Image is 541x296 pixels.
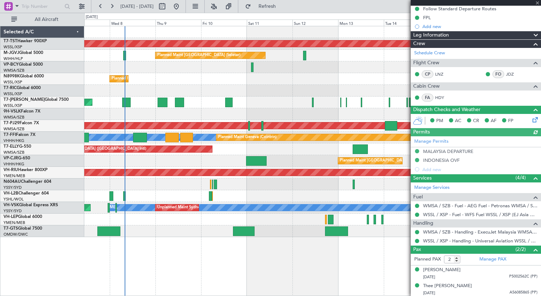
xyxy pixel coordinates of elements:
[423,274,435,280] span: [DATE]
[423,212,537,218] a: WSSL / XSP - Fuel - WFS Fuel WSSL / XSP (EJ Asia Only)
[157,50,240,61] div: Planned Maint [GEOGRAPHIC_DATA] (Seletar)
[8,14,77,25] button: All Aircraft
[4,191,18,196] span: VH-L2B
[4,86,17,90] span: T7-RIC
[516,246,526,253] span: (2/2)
[4,121,19,125] span: T7-PJ29
[4,68,24,73] a: WMSA/SZB
[4,133,35,137] a: T7-FFIFalcon 7X
[4,185,22,190] a: YSSY/SYD
[509,274,537,280] span: P5002562C (PP)
[242,1,284,12] button: Refresh
[4,208,22,214] a: YSSY/SYD
[414,184,450,191] a: Manage Services
[492,70,504,78] div: FO
[4,44,22,50] a: WSSL/XSP
[64,20,110,26] div: Tue 7
[4,144,31,149] a: T7-ELLYG-550
[4,168,18,172] span: VH-RIU
[4,80,22,85] a: WSSL/XSP
[157,202,244,213] div: Unplanned Maint Sydney ([PERSON_NAME] Intl)
[112,73,195,84] div: Planned Maint [GEOGRAPHIC_DATA] (Seletar)
[423,267,461,274] div: [PERSON_NAME]
[4,226,42,231] a: T7-GTSGlobal 7500
[4,232,28,237] a: OMDW/DWC
[338,20,384,26] div: Mon 13
[413,193,423,201] span: Fuel
[4,191,49,196] a: VH-L2BChallenger 604
[435,71,451,77] a: LNZ
[4,103,22,108] a: WSSL/XSP
[4,168,47,172] a: VH-RIUHawker 800XP
[4,74,20,78] span: N8998K
[4,91,22,97] a: WSSL/XSP
[423,229,537,235] a: WMSA / SZB - Handling - ExecuJet Malaysia WMSA / SZB
[423,203,537,209] a: WMSA / SZB - Fuel - AEG Fuel - Petronas WMSA / SZB (EJ Asia Only)
[4,215,42,219] a: VH-LEPGlobal 6000
[340,155,458,166] div: Planned Maint [GEOGRAPHIC_DATA] ([GEOGRAPHIC_DATA] Intl)
[110,202,118,213] div: MEL
[413,174,432,182] span: Services
[292,20,338,26] div: Sun 12
[423,283,472,290] div: Thee [PERSON_NAME]
[506,71,522,77] a: JDZ
[479,256,506,263] a: Manage PAX
[509,290,537,296] span: A56085865 (PP)
[4,215,18,219] span: VH-LEP
[4,74,44,78] a: N8998KGlobal 6000
[155,20,201,26] div: Thu 9
[508,117,513,125] span: FP
[4,226,18,231] span: T7-GTS
[247,20,292,26] div: Sat 11
[413,246,421,254] span: Pax
[413,219,433,228] span: Handling
[4,51,19,55] span: M-JGVJ
[4,133,16,137] span: T7-FFI
[4,98,69,102] a: T7-[PERSON_NAME]Global 7500
[423,15,431,21] div: FPL
[4,203,58,207] a: VH-VSKGlobal Express XRS
[413,40,425,48] span: Crew
[4,51,43,55] a: M-JGVJGlobal 5000
[4,156,30,160] a: VP-CJRG-650
[413,59,439,67] span: Flight Crew
[422,94,433,102] div: FA
[4,62,43,67] a: VP-BCYGlobal 5000
[4,150,24,155] a: WMSA/SZB
[4,115,24,120] a: WMSA/SZB
[413,106,480,114] span: Dispatch Checks and Weather
[4,144,19,149] span: T7-ELLY
[4,98,45,102] span: T7-[PERSON_NAME]
[516,174,526,181] span: (4/4)
[422,23,537,29] div: Add new
[4,126,24,132] a: WMSA/SZB
[414,256,441,263] label: Planned PAX
[4,197,24,202] a: YSHL/WOL
[423,6,496,12] div: Follow Standard Departure Routes
[384,20,429,26] div: Tue 14
[414,50,445,57] a: Schedule Crew
[252,4,282,9] span: Refresh
[4,109,21,114] span: 9H-VSLK
[423,290,435,296] span: [DATE]
[4,180,51,184] a: N604AUChallenger 604
[4,156,18,160] span: VP-CJR
[4,173,25,179] a: YMEN/MEB
[4,121,39,125] a: T7-PJ29Falcon 7X
[413,31,449,39] span: Leg Information
[18,17,75,22] span: All Aircraft
[86,14,98,20] div: [DATE]
[22,1,62,12] input: Trip Number
[201,20,247,26] div: Fri 10
[4,138,24,143] a: VHHH/HKG
[4,62,19,67] span: VP-BCY
[4,86,41,90] a: T7-RICGlobal 6000
[4,39,47,43] a: T7-TSTHawker 900XP
[218,132,277,143] div: Planned Maint Geneva (Cointrin)
[4,203,19,207] span: VH-VSK
[4,56,23,61] a: WIHH/HLP
[423,238,537,244] a: WSSL / XSP - Handling - Universal Aviation WSSL / XSP
[455,117,461,125] span: AC
[4,180,21,184] span: N604AU
[4,39,17,43] span: T7-TST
